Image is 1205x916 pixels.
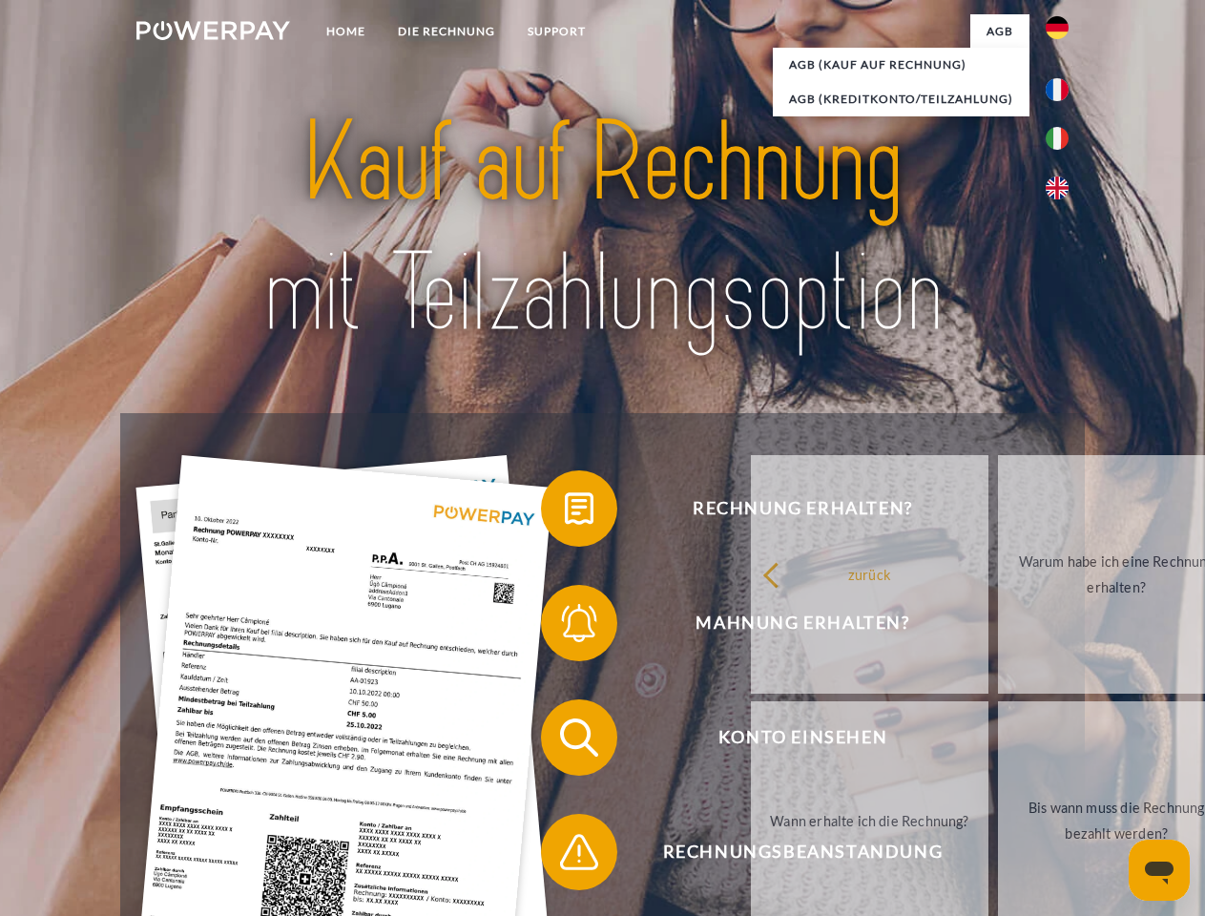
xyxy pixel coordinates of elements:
[511,14,602,49] a: SUPPORT
[382,14,511,49] a: DIE RECHNUNG
[310,14,382,49] a: Home
[762,561,977,587] div: zurück
[762,807,977,833] div: Wann erhalte ich die Rechnung?
[136,21,290,40] img: logo-powerpay-white.svg
[541,699,1037,776] button: Konto einsehen
[541,470,1037,547] button: Rechnung erhalten?
[773,82,1029,116] a: AGB (Kreditkonto/Teilzahlung)
[1129,840,1190,901] iframe: Schaltfläche zum Öffnen des Messaging-Fensters
[970,14,1029,49] a: agb
[541,814,1037,890] button: Rechnungsbeanstandung
[1046,127,1069,150] img: it
[182,92,1023,365] img: title-powerpay_de.svg
[1046,177,1069,199] img: en
[555,828,603,876] img: qb_warning.svg
[1046,78,1069,101] img: fr
[1046,16,1069,39] img: de
[555,714,603,761] img: qb_search.svg
[555,485,603,532] img: qb_bill.svg
[541,585,1037,661] button: Mahnung erhalten?
[555,599,603,647] img: qb_bell.svg
[773,48,1029,82] a: AGB (Kauf auf Rechnung)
